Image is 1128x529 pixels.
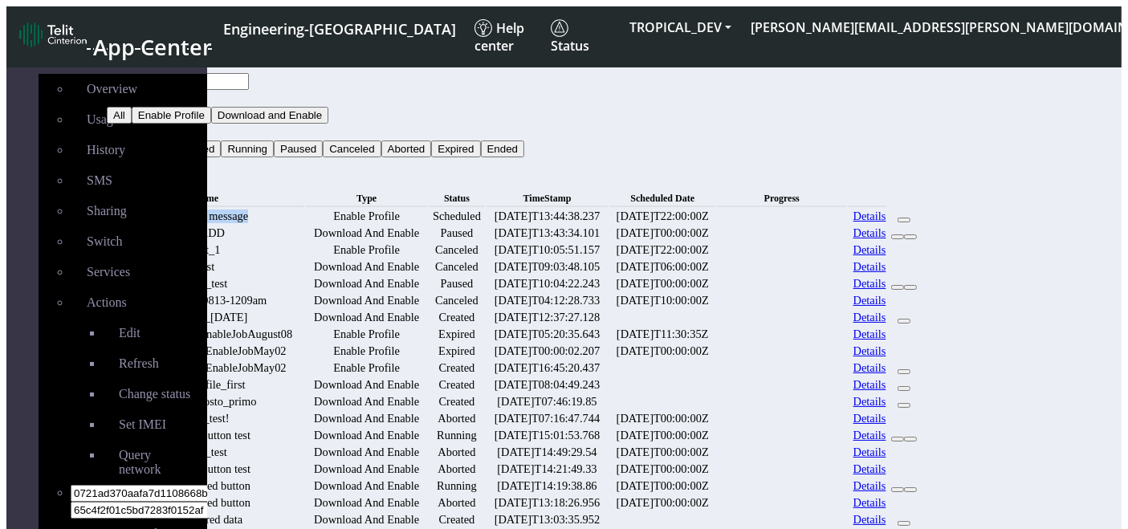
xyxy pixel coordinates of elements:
td: Aborted [429,411,485,426]
td: [DATE]T13:03:35.952 [487,512,608,527]
a: Actions [71,287,207,318]
span: Progress [764,193,800,204]
td: Running [429,478,485,494]
td: Download And Enable [306,226,427,241]
td: Paused [429,226,485,241]
td: Download And Enable [306,394,427,409]
span: History [87,143,125,157]
td: Download And Enable [306,428,427,443]
td: [DATE]T22:00:00Z [609,242,715,258]
td: Enable Profile [306,209,427,224]
a: Refresh [103,348,207,379]
td: Running [429,428,485,443]
a: Status [544,13,620,61]
td: Download And Enable [306,310,427,325]
a: Details [853,446,886,459]
td: [DATE]T00:00:00Z [609,344,715,359]
td: Download And Enable [306,411,427,426]
td: [DATE]T11:30:35Z [609,327,715,342]
td: Download And Enable [306,259,427,275]
a: Details [853,260,886,274]
td: [DATE]T14:21:49.33 [487,462,608,477]
td: [DATE]T05:20:35.643 [487,327,608,342]
td: Aborted [429,462,485,477]
td: Scheduled [429,209,485,224]
a: Details [853,277,886,291]
span: TimeStamp [523,193,572,204]
button: Ended [481,140,525,157]
td: [DATE]T22:00:00Z [609,209,715,224]
td: Created [429,377,485,393]
a: Overview [71,74,207,104]
td: Download And Enable [306,462,427,477]
td: Download And Enable [306,495,427,511]
td: [DATE]T14:49:29.54 [487,445,608,460]
td: Aborted [429,495,485,511]
td: [DATE]T14:19:38.86 [487,478,608,494]
td: Enable Profile [306,242,427,258]
a: Your current platform instance [222,13,455,43]
td: Download And Enable [306,377,427,393]
a: Switch [71,226,207,257]
span: Type [356,193,377,204]
span: Status [551,19,589,55]
span: Refresh [119,356,159,370]
button: Canceled [323,140,381,157]
td: [DATE]T00:00:00Z [609,445,715,460]
td: Created [429,512,485,527]
img: status.svg [551,19,568,37]
td: Canceled [429,259,485,275]
td: Aborted [429,445,485,460]
a: Help center [468,13,544,61]
td: [DATE]T07:46:19.85 [487,394,608,409]
button: Expired [431,140,480,157]
span: Change status [119,387,190,401]
a: Details [853,294,886,307]
td: [DATE]T10:04:22.243 [487,276,608,291]
button: All [107,107,132,124]
span: App Center [93,32,212,62]
td: Download And Enable [306,276,427,291]
td: Download And Enable [306,445,427,460]
td: [DATE]T00:00:00Z [609,411,715,426]
td: [DATE]T00:00:00Z [609,478,715,494]
td: [DATE]T04:12:28.733 [487,293,608,308]
td: Download And Enable [306,512,427,527]
td: Download And Enable [306,293,427,308]
td: Created [429,360,485,376]
span: Usage [87,112,119,126]
a: Edit [103,318,207,348]
span: Engineering-[GEOGRAPHIC_DATA] [223,19,456,39]
td: Paused [429,276,485,291]
td: Expired [429,344,485,359]
td: Canceled [429,242,485,258]
a: Set IMEI [103,409,207,440]
span: Status [444,193,470,204]
button: Running [221,140,274,157]
td: Created [429,310,485,325]
td: [DATE]T06:00:00Z [609,259,715,275]
a: Details [853,429,886,442]
td: [DATE]T13:18:26.956 [487,495,608,511]
a: Details [853,361,886,375]
td: [DATE]T07:16:47.744 [487,411,608,426]
a: Sharing [71,196,207,226]
button: TROPICAL_DEV [620,13,741,42]
button: Enable Profile [132,107,211,124]
button: Aborted [381,140,432,157]
td: [DATE]T00:00:00Z [609,226,715,241]
button: Paused [274,140,323,157]
td: [DATE]T10:05:51.157 [487,242,608,258]
a: Details [853,243,886,257]
a: Details [853,395,886,409]
td: Expired [429,327,485,342]
span: Scheduled Date [630,193,694,204]
a: Details [853,462,886,476]
div: Bulk Operations [107,174,921,189]
td: [DATE]T10:00:00Z [609,293,715,308]
a: Details [853,496,886,510]
td: [DATE]T00:00:02.207 [487,344,608,359]
a: History [71,135,207,165]
button: Download and Enable [211,107,328,124]
span: Actions [87,295,127,309]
